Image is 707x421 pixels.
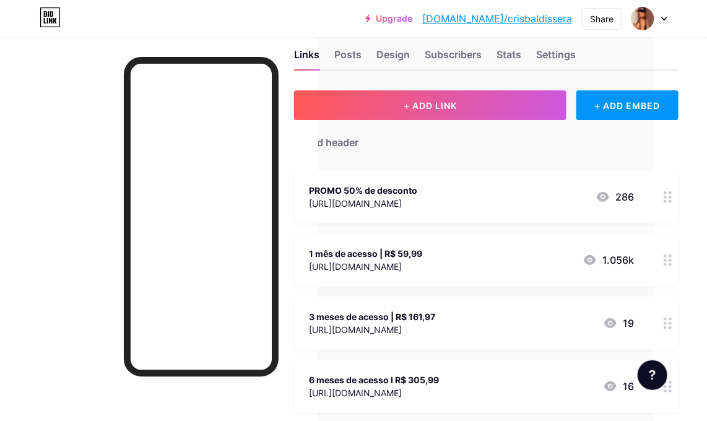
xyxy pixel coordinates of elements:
div: Design [376,47,410,69]
img: crisbaldissera [631,7,654,30]
span: + ADD LINK [404,100,457,111]
div: [URL][DOMAIN_NAME] [309,260,422,273]
a: Upgrade [365,14,412,24]
div: 1 mês de acesso | R$ 59,99 [309,247,422,260]
div: 19 [603,316,634,331]
div: 16 [603,379,634,394]
a: [DOMAIN_NAME]/crisbaldissera [422,11,572,26]
div: 286 [596,189,634,204]
div: 6 meses de acesso I R$ 305,99 [309,373,439,386]
div: [URL][DOMAIN_NAME] [309,197,417,210]
div: [URL][DOMAIN_NAME] [309,323,435,336]
div: + ADD EMBED [576,90,679,120]
div: Share [590,12,614,25]
div: Stats [497,47,521,69]
div: 1.056k [583,253,634,267]
div: Settings [536,47,576,69]
div: PROMO 50% de desconto [309,184,417,197]
div: Links [294,47,319,69]
div: Subscribers [425,47,482,69]
div: Posts [334,47,362,69]
div: [URL][DOMAIN_NAME] [309,386,439,399]
div: + Add header [294,135,358,150]
div: 3 meses de acesso | R$ 161,97 [309,310,435,323]
button: + ADD LINK [294,90,566,120]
